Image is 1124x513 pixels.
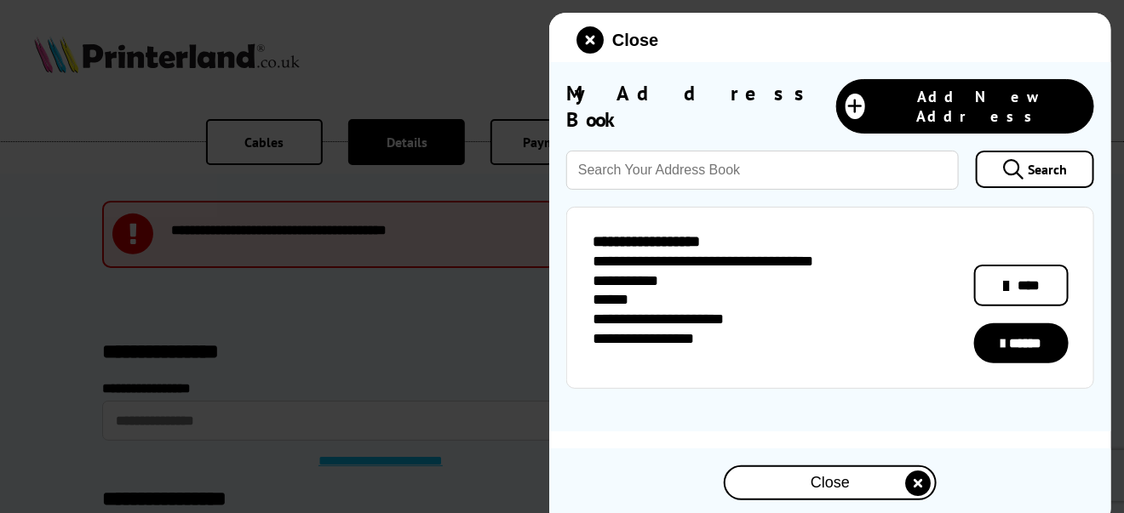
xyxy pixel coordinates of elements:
[811,474,850,492] span: Close
[566,80,836,133] span: My Address Book
[566,151,959,190] input: Search Your Address Book
[724,465,937,500] button: close modal
[1028,161,1067,178] span: Search
[612,31,658,50] span: Close
[576,26,658,54] button: close modal
[976,151,1094,188] a: Search
[874,87,1085,126] span: Add New Address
